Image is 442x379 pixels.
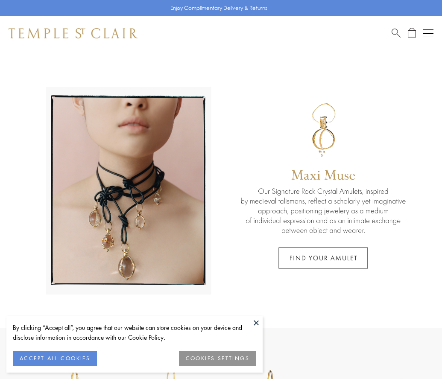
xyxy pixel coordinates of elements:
img: Temple St. Clair [9,28,138,38]
button: COOKIES SETTINGS [179,351,256,366]
div: By clicking “Accept all”, you agree that our website can store cookies on your device and disclos... [13,323,256,342]
a: Search [392,28,401,38]
button: Open navigation [423,28,433,38]
a: Open Shopping Bag [408,28,416,38]
button: ACCEPT ALL COOKIES [13,351,97,366]
p: Enjoy Complimentary Delivery & Returns [170,4,267,12]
